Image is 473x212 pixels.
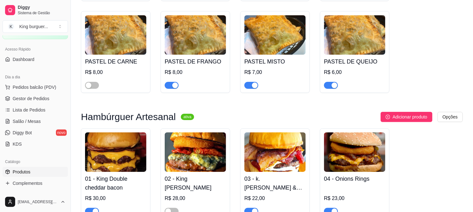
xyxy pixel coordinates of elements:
[165,174,226,192] h4: 02 - King [PERSON_NAME]
[324,15,385,55] img: product-image
[324,132,385,172] img: product-image
[3,54,68,64] a: Dashboard
[181,114,194,120] sup: ativa
[3,139,68,149] a: KDS
[85,132,146,172] img: product-image
[3,167,68,177] a: Produtos
[85,69,146,76] div: R$ 8,00
[13,169,30,175] span: Produtos
[244,132,306,172] img: product-image
[244,69,306,76] div: R$ 7,00
[165,69,226,76] div: R$ 8,00
[3,116,68,126] a: Salão / Mesas
[165,195,226,202] div: R$ 28,00
[13,130,32,136] span: Diggy Bot
[3,157,68,167] div: Catálogo
[324,69,385,76] div: R$ 6,00
[165,15,226,55] img: product-image
[324,174,385,183] h4: 04 - Onions Rings
[386,115,390,119] span: plus-circle
[324,195,385,202] div: R$ 23,00
[165,132,226,172] img: product-image
[244,15,306,55] img: product-image
[3,194,68,209] button: [EMAIL_ADDRESS][DOMAIN_NAME]
[165,57,226,66] h4: PASTEL DE FRANGO
[85,195,146,202] div: R$ 30,00
[18,5,65,10] span: Diggy
[244,174,306,192] h4: 03 - k. [PERSON_NAME] & Julieta
[244,195,306,202] div: R$ 22,00
[13,118,41,124] span: Salão / Mesas
[3,44,68,54] div: Acesso Rápido
[13,84,56,90] span: Pedidos balcão (PDV)
[3,178,68,188] a: Complementos
[443,113,458,120] span: Opções
[3,3,68,18] a: DiggySistema de Gestão
[13,141,22,147] span: KDS
[3,105,68,115] a: Lista de Pedidos
[393,113,427,120] span: Adicionar produto
[381,112,433,122] button: Adicionar produto
[3,72,68,82] div: Dia a dia
[85,15,146,55] img: product-image
[324,57,385,66] h4: PASTEL DE QUEIJO
[8,23,14,30] span: K
[3,128,68,138] a: Diggy Botnovo
[85,57,146,66] h4: PASTEL DE CARNE
[244,57,306,66] h4: PASTEL MISTO
[13,180,42,186] span: Complementos
[13,56,34,63] span: Dashboard
[18,10,65,15] span: Sistema de Gestão
[438,112,463,122] button: Opções
[18,199,58,204] span: [EMAIL_ADDRESS][DOMAIN_NAME]
[13,95,49,102] span: Gestor de Pedidos
[3,20,68,33] button: Select a team
[3,94,68,104] a: Gestor de Pedidos
[19,23,48,30] div: King burguer ...
[13,107,46,113] span: Lista de Pedidos
[85,174,146,192] h4: 01 - King Double cheddar bacon
[81,113,176,121] h3: Hambúrguer Artesanal
[3,82,68,92] button: Pedidos balcão (PDV)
